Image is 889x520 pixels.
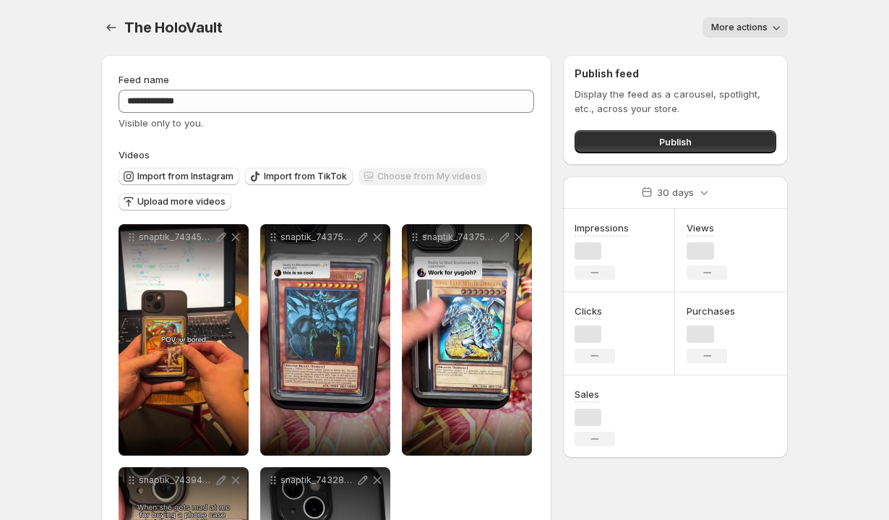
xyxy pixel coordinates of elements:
[245,168,353,185] button: Import from TikTok
[280,474,356,486] p: snaptik_7432896404621757739_v2
[119,117,203,129] span: Visible only to you.
[703,17,788,38] button: More actions
[575,304,602,318] h3: Clicks
[260,224,390,456] div: snaptik_7437574458249940254_v2
[687,221,714,235] h3: Views
[264,171,347,182] span: Import from TikTok
[657,185,694,200] p: 30 days
[422,231,497,243] p: snaptik_7437523332544679198_v2
[119,74,169,85] span: Feed name
[124,19,222,36] span: The HoloVault
[687,304,735,318] h3: Purchases
[139,231,214,243] p: snaptik_7434569309260746015_v2
[575,221,629,235] h3: Impressions
[139,474,214,486] p: snaptik_7439466143150066974_v2
[402,224,532,456] div: snaptik_7437523332544679198_v2
[659,135,692,149] span: Publish
[101,17,121,38] button: Settings
[575,130,776,153] button: Publish
[119,193,231,210] button: Upload more videos
[119,168,239,185] button: Import from Instagram
[575,387,599,401] h3: Sales
[575,87,776,116] p: Display the feed as a carousel, spotlight, etc., across your store.
[575,67,776,81] h2: Publish feed
[280,231,356,243] p: snaptik_7437574458249940254_v2
[137,171,233,182] span: Import from Instagram
[119,149,150,161] span: Videos
[119,224,249,456] div: snaptik_7434569309260746015_v2
[137,196,226,208] span: Upload more videos
[711,22,768,33] span: More actions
